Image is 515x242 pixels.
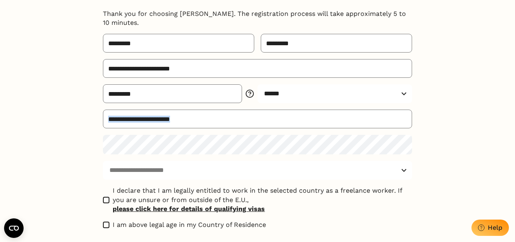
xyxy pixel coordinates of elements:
button: Open CMP widget [4,218,24,238]
span: I am above legal age in my Country of Residence [113,220,266,229]
p: Thank you for choosing [PERSON_NAME]. The registration process will take approximately 5 to 10 mi... [103,9,412,28]
div: Help [488,224,502,231]
span: I declare that I am legally entitled to work in the selected country as a freelance worker. If yo... [113,186,412,213]
button: Help [471,220,509,236]
a: please click here for details of qualifying visas [113,205,412,213]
